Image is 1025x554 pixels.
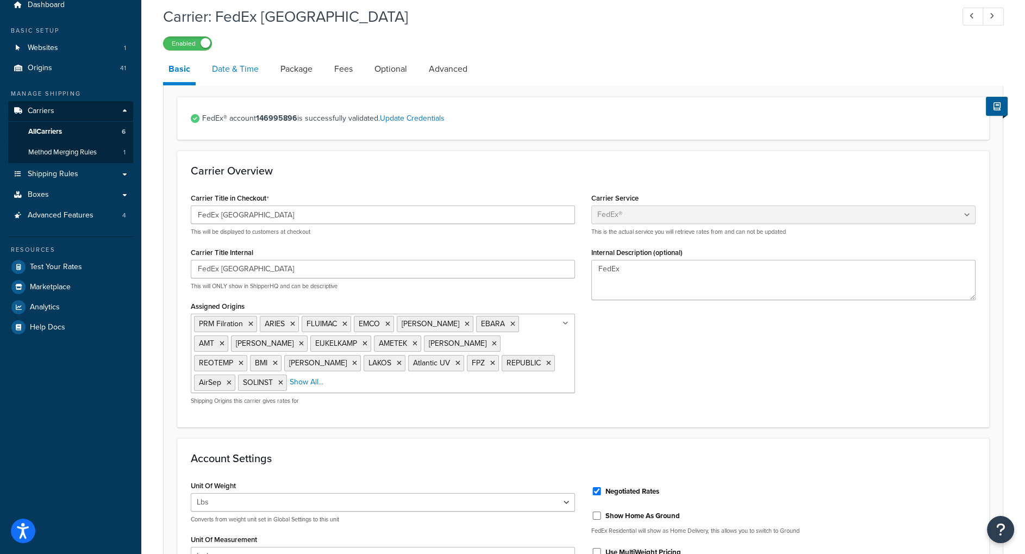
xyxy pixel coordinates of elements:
span: EMCO [359,318,380,329]
a: Package [275,56,318,82]
span: EBARA [481,318,505,329]
span: 1 [123,148,126,157]
span: [PERSON_NAME] [236,338,293,349]
p: This will be displayed to customers at checkout [191,228,575,236]
a: Carriers [8,101,133,121]
span: Help Docs [30,323,65,332]
label: Enabled [164,37,211,50]
li: Advanced Features [8,206,133,226]
span: 1 [124,43,126,53]
label: Unit Of Measurement [191,536,257,544]
label: Carrier Service [591,194,639,202]
span: Atlantic UV [413,357,450,369]
a: Date & Time [207,56,264,82]
button: Show Help Docs [986,97,1008,116]
span: [PERSON_NAME] [289,357,347,369]
div: Manage Shipping [8,89,133,98]
a: Help Docs [8,318,133,337]
p: Shipping Origins this carrier gives rates for [191,397,575,405]
span: Marketplace [30,283,71,292]
span: ARIES [265,318,285,329]
a: Advanced [423,56,473,82]
label: Assigned Origins [191,302,245,310]
span: Dashboard [28,1,65,10]
h3: Carrier Overview [191,165,976,177]
li: Websites [8,38,133,58]
span: SOLINST [243,377,273,388]
strong: 146995896 [256,113,297,124]
button: Open Resource Center [987,516,1014,543]
label: Unit Of Weight [191,482,236,490]
h3: Account Settings [191,452,976,464]
a: Websites1 [8,38,133,58]
a: Shipping Rules [8,164,133,184]
a: Marketplace [8,277,133,297]
a: Boxes [8,185,133,205]
a: Fees [329,56,358,82]
span: Websites [28,43,58,53]
p: This is the actual service you will retrieve rates from and can not be updated [591,228,976,236]
a: Method Merging Rules1 [8,142,133,163]
label: Show Home As Ground [605,511,680,521]
span: [PERSON_NAME] [402,318,459,329]
a: Origins41 [8,58,133,78]
a: Analytics [8,297,133,317]
a: Show All... [290,377,323,388]
span: 4 [122,211,126,220]
span: Advanced Features [28,211,93,220]
label: Negotiated Rates [605,487,659,496]
span: REOTEMP [199,357,233,369]
span: Boxes [28,190,49,200]
span: AMT [199,338,214,349]
a: Test Your Rates [8,257,133,277]
a: Optional [369,56,412,82]
span: Test Your Rates [30,263,82,272]
p: This will ONLY show in ShipperHQ and can be descriptive [191,282,575,290]
h1: Carrier: FedEx [GEOGRAPHIC_DATA] [163,6,942,27]
a: Next Record [983,8,1004,26]
div: Resources [8,245,133,254]
textarea: FedEx [591,260,976,300]
a: Previous Record [962,8,984,26]
span: AMETEK [379,338,407,349]
span: Analytics [30,303,60,312]
a: Basic [163,56,196,85]
span: 41 [120,64,126,73]
label: Carrier Title Internal [191,248,253,257]
span: FPZ [472,357,485,369]
span: FedEx® account is successfully validated. [202,111,976,126]
span: [PERSON_NAME] [429,338,486,349]
span: Shipping Rules [28,170,78,179]
span: All Carriers [28,127,62,136]
span: REPUBLIC [507,357,541,369]
span: Method Merging Rules [28,148,97,157]
span: FLUIMAC [307,318,337,329]
li: Origins [8,58,133,78]
span: Carriers [28,107,54,116]
span: Origins [28,64,52,73]
a: AllCarriers6 [8,122,133,142]
label: Carrier Title in Checkout [191,194,269,203]
span: AirSep [199,377,221,388]
li: Carriers [8,101,133,163]
span: 6 [122,127,126,136]
li: Method Merging Rules [8,142,133,163]
div: Basic Setup [8,26,133,35]
span: LAKOS [368,357,391,369]
span: EIJKELKAMP [315,338,357,349]
p: FedEx Residential will show as Home Delivery, this allows you to switch to Ground [591,527,976,535]
span: BMI [255,357,267,369]
span: PRM Filration [199,318,243,329]
a: Update Credentials [380,113,445,124]
a: Advanced Features4 [8,206,133,226]
label: Internal Description (optional) [591,248,683,257]
p: Converts from weight unit set in Global Settings to this unit [191,515,575,524]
